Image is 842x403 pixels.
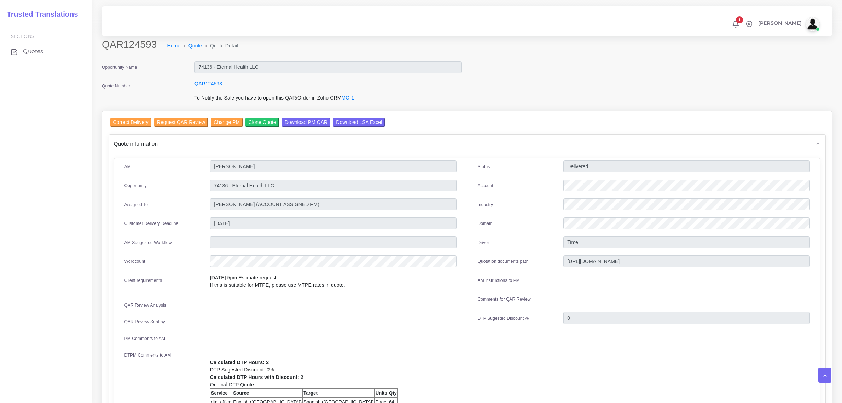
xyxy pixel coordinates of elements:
[374,389,388,398] th: Units
[478,277,520,284] label: AM instructions to PM
[124,258,145,265] label: Wordcount
[303,389,374,398] th: Target
[11,34,34,39] span: Sections
[232,389,303,398] th: Source
[210,274,457,289] p: [DATE] 5pm Estimate request. If this is suitable for MTPE, please use MTPE rates in quote.
[202,42,238,50] li: Quote Detail
[2,10,78,18] h2: Trusted Translations
[245,118,279,127] input: Clone Quote
[102,39,162,51] h2: QAR124593
[167,42,180,50] a: Home
[114,140,158,148] span: Quote information
[124,319,165,325] label: QAR Review Sent by
[189,94,467,106] div: To Notify the Sale you have to open this QAR/Order in Zoho CRM
[478,201,493,208] label: Industry
[124,352,171,358] label: DTPM Comments to AM
[124,302,167,308] label: QAR Review Analysis
[755,17,822,31] a: [PERSON_NAME]avatar
[758,21,802,25] span: [PERSON_NAME]
[124,201,148,208] label: Assigned To
[210,374,303,380] b: Calculated DTP Hours with Discount: 2
[736,16,743,23] span: 1
[388,389,397,398] th: Qty
[478,296,531,302] label: Comments for QAR Review
[188,42,202,50] a: Quote
[333,118,385,127] input: Download LSA Excel
[124,182,147,189] label: Opportunity
[110,118,151,127] input: Correct Delivery
[194,81,222,86] a: QAR124593
[109,135,825,153] div: Quote information
[124,277,162,284] label: Client requirements
[124,335,166,342] label: PM Comments to AM
[478,220,493,227] label: Domain
[478,239,489,246] label: Driver
[210,389,232,398] th: Service
[211,118,243,127] input: Change PM
[23,47,43,55] span: Quotes
[124,220,179,227] label: Customer Delivery Deadline
[210,359,269,365] b: Calculated DTP Hours: 2
[124,164,131,170] label: AM
[5,44,87,59] a: Quotes
[806,17,820,31] img: avatar
[478,164,490,170] label: Status
[102,83,130,89] label: Quote Number
[342,95,354,101] a: MO-1
[102,64,137,70] label: Opportunity Name
[210,198,457,210] input: pm
[154,118,208,127] input: Request QAR Review
[478,258,529,265] label: Quotation documents path
[478,315,529,322] label: DTP Sugested Discount %
[282,118,330,127] input: Download PM QAR
[478,182,493,189] label: Account
[730,20,742,28] a: 1
[124,239,172,246] label: AM Suggested Workflow
[2,8,78,20] a: Trusted Translations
